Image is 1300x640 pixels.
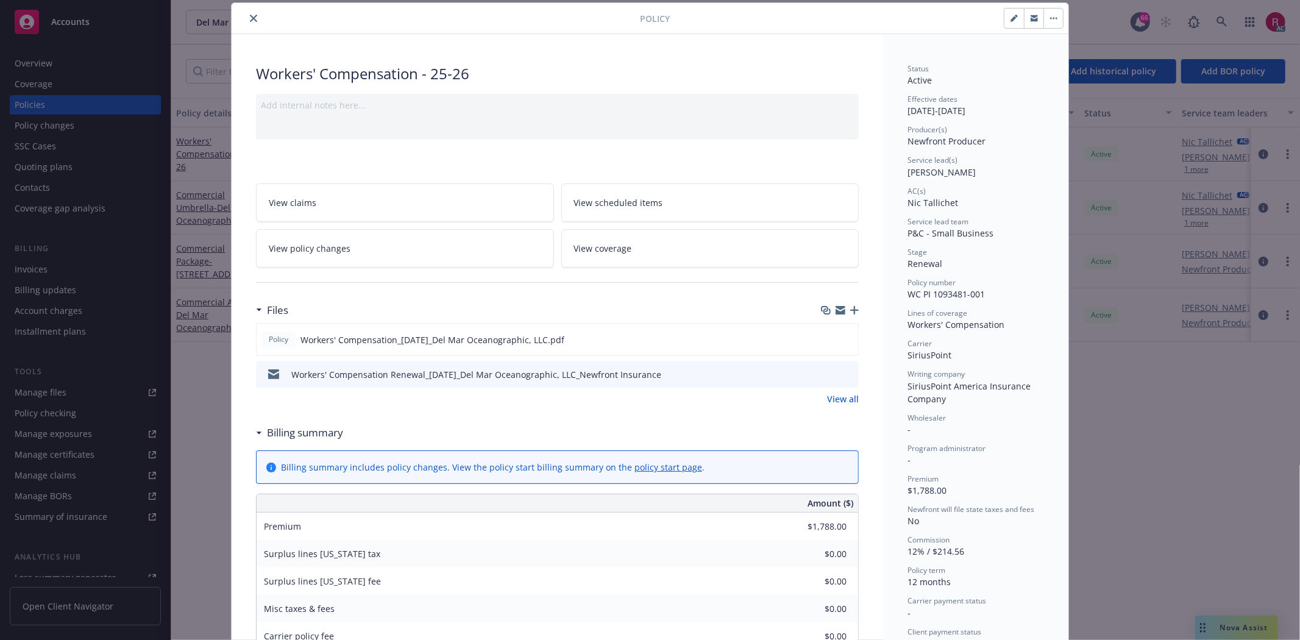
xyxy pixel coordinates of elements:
[291,368,661,381] div: Workers' Compensation Renewal_[DATE]_Del Mar Oceanographic, LLC_Newfront Insurance
[640,12,670,25] span: Policy
[281,461,705,474] div: Billing summary includes policy changes. View the policy start billing summary on the .
[775,545,854,563] input: 0.00
[246,11,261,26] button: close
[908,338,932,349] span: Carrier
[908,166,976,178] span: [PERSON_NAME]
[908,216,968,227] span: Service lead team
[261,99,854,112] div: Add internal notes here...
[574,242,632,255] span: View coverage
[908,227,993,239] span: P&C - Small Business
[775,517,854,536] input: 0.00
[908,94,1044,117] div: [DATE] - [DATE]
[908,443,986,453] span: Program administrator
[823,368,833,381] button: download file
[823,333,833,346] button: download file
[256,302,288,318] div: Files
[808,497,853,510] span: Amount ($)
[908,318,1044,331] div: Workers' Compensation
[908,413,946,423] span: Wholesaler
[908,186,926,196] span: AC(s)
[256,63,859,84] div: Workers' Compensation - 25-26
[264,548,380,560] span: Surplus lines [US_STATE] tax
[908,565,945,575] span: Policy term
[264,575,381,587] span: Surplus lines [US_STATE] fee
[908,258,942,269] span: Renewal
[842,333,853,346] button: preview file
[256,425,343,441] div: Billing summary
[908,247,927,257] span: Stage
[908,607,911,619] span: -
[908,74,932,86] span: Active
[256,229,554,268] a: View policy changes
[908,576,951,588] span: 12 months
[300,333,564,346] span: Workers' Compensation_[DATE]_Del Mar Oceanographic, LLC.pdf
[908,380,1033,405] span: SiriusPoint America Insurance Company
[269,242,350,255] span: View policy changes
[908,94,957,104] span: Effective dates
[908,277,956,288] span: Policy number
[908,504,1034,514] span: Newfront will file state taxes and fees
[908,155,957,165] span: Service lead(s)
[561,183,859,222] a: View scheduled items
[908,546,964,557] span: 12% / $214.56
[264,521,301,532] span: Premium
[908,535,950,545] span: Commission
[908,515,919,527] span: No
[908,627,981,637] span: Client payment status
[827,393,859,405] a: View all
[561,229,859,268] a: View coverage
[256,183,554,222] a: View claims
[269,196,316,209] span: View claims
[908,288,985,300] span: WC PI 1093481-001
[574,196,663,209] span: View scheduled items
[908,424,911,435] span: -
[267,302,288,318] h3: Files
[908,454,911,466] span: -
[908,596,986,606] span: Carrier payment status
[908,63,929,74] span: Status
[775,572,854,591] input: 0.00
[908,349,951,361] span: SiriusPoint
[267,425,343,441] h3: Billing summary
[908,308,967,318] span: Lines of coverage
[266,334,291,345] span: Policy
[908,124,947,135] span: Producer(s)
[264,603,335,614] span: Misc taxes & fees
[908,369,965,379] span: Writing company
[908,474,939,484] span: Premium
[908,485,947,496] span: $1,788.00
[843,368,854,381] button: preview file
[775,600,854,618] input: 0.00
[908,197,958,208] span: Nic Tallichet
[908,135,986,147] span: Newfront Producer
[634,461,702,473] a: policy start page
